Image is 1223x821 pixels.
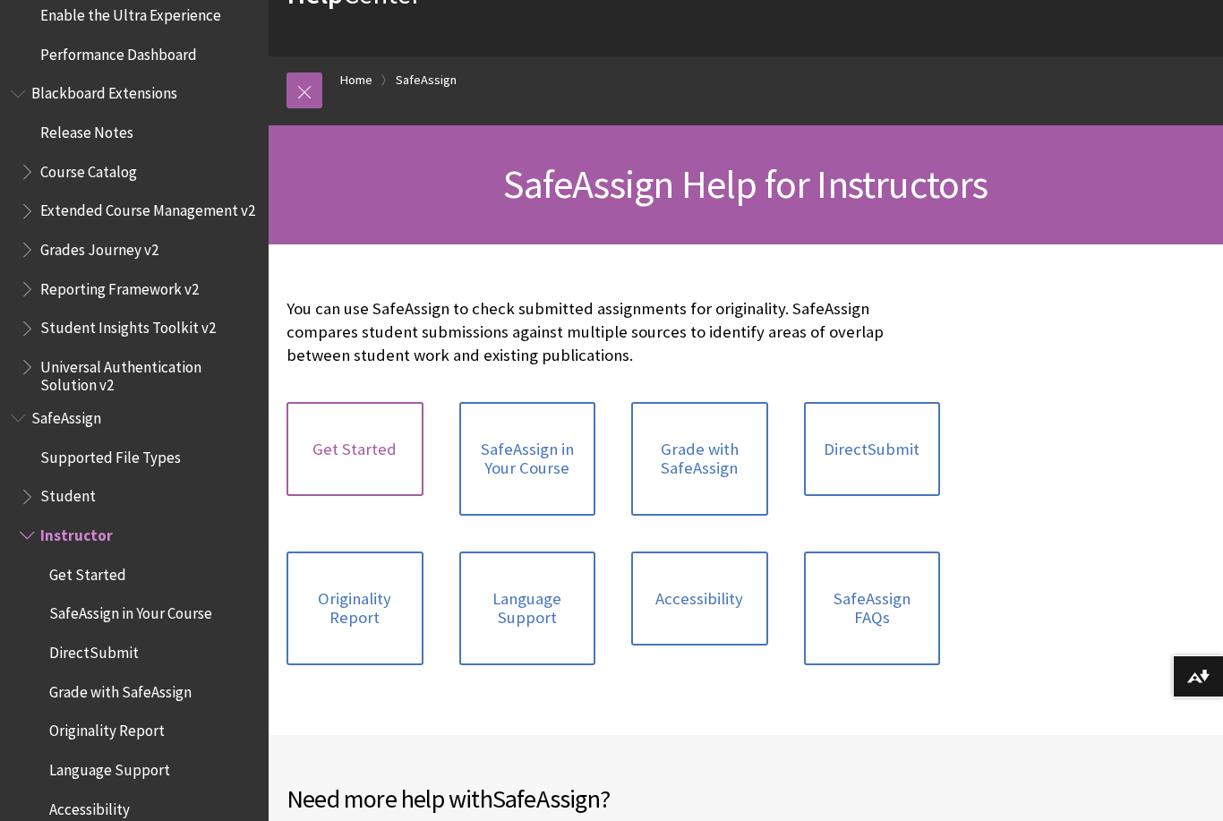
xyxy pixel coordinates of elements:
nav: Book outline for Blackboard Extensions [11,79,258,395]
span: Get Started [49,560,126,584]
span: SafeAssign [31,403,101,427]
span: Student Insights Toolkit v2 [40,313,216,338]
a: DirectSubmit [804,402,941,497]
a: Home [340,69,372,91]
span: Reporting Framework v2 [40,274,199,298]
a: SafeAssign in Your Course [459,402,596,516]
span: SafeAssign Help for Instructors [503,159,988,209]
a: SafeAssign FAQs [804,552,941,665]
span: Universal Authentication Solution v2 [40,352,256,394]
span: Performance Dashboard [40,39,197,64]
span: Originality Report [49,716,165,740]
a: Accessibility [631,552,768,646]
span: Accessibility [49,794,130,818]
span: Course Catalog [40,157,137,181]
p: You can use SafeAssign to check submitted assignments for originality. SafeAssign compares studen... [287,297,940,368]
span: Instructor [40,520,113,544]
span: Grades Journey v2 [40,235,158,259]
span: Supported File Types [40,442,181,466]
span: SafeAssign in Your Course [49,599,212,623]
span: Release Notes [40,117,133,141]
span: DirectSubmit [49,637,139,662]
span: Blackboard Extensions [31,79,177,103]
span: SafeAssign [492,783,600,815]
span: Language Support [49,755,170,779]
a: Originality Report [287,552,423,665]
h2: Need more help with ? [287,780,746,817]
span: Student [40,482,96,506]
a: Grade with SafeAssign [631,402,768,516]
a: Language Support [459,552,596,665]
span: Grade with SafeAssign [49,677,192,701]
a: SafeAssign [396,69,457,91]
a: Get Started [287,402,423,497]
span: Extended Course Management v2 [40,196,255,220]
